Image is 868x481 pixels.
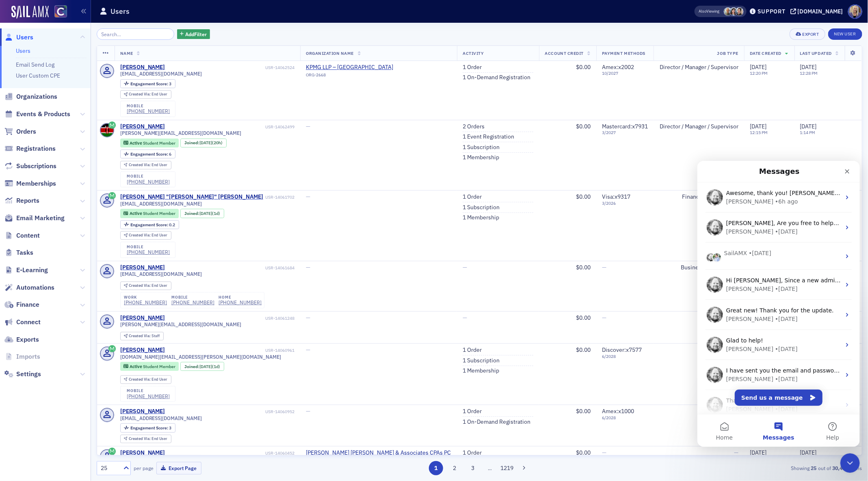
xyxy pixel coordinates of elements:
div: ORG-2668 [306,72,393,80]
a: [PHONE_NUMBER] [171,299,214,305]
div: Business Management [659,264,738,271]
span: That is great to hear! [29,236,89,243]
span: Memberships [16,179,56,188]
a: Connect [4,318,41,327]
a: [PERSON_NAME] [120,314,165,322]
a: [PHONE_NUMBER] [127,393,170,399]
span: Exports [16,335,39,344]
button: Messages [54,253,108,286]
span: [DATE] [800,63,817,71]
a: [PERSON_NAME] [120,449,165,457]
div: Staff [129,334,160,338]
div: Created Via: End User [120,282,171,290]
div: End User [129,163,167,167]
a: Orders [4,127,36,136]
span: $0.00 [576,346,591,353]
a: E-Learning [4,266,48,275]
div: [PERSON_NAME] [29,67,76,75]
time: 12:28 PM [800,70,818,76]
a: Active Student Member [123,364,175,369]
div: mobile [127,174,170,179]
div: [PERSON_NAME] [120,408,165,415]
span: $0.00 [576,449,591,456]
span: [EMAIL_ADDRESS][DOMAIN_NAME] [120,71,202,77]
div: Also [699,9,707,14]
span: KPMG LLP – Denver [306,64,393,71]
span: — [463,314,467,321]
span: Payment Methods [602,50,645,56]
div: (1d) [199,211,220,216]
div: • [DATE] [78,214,100,223]
div: 25 [101,464,119,472]
div: Student [659,347,738,354]
div: work [124,295,167,300]
span: Engagement Score : [130,425,169,431]
span: — [306,314,310,321]
div: 3 [130,426,171,430]
div: mobile [127,104,170,108]
time: 12:20 PM [750,70,768,76]
span: Messages [65,274,97,279]
div: Support [758,8,786,15]
span: Created Via : [129,91,152,97]
span: Created Via : [129,436,152,441]
span: [PERSON_NAME][EMAIL_ADDRESS][DOMAIN_NAME] [120,321,242,327]
div: • [DATE] [78,67,100,75]
div: • [DATE] [78,184,100,193]
a: 1 Order [463,193,482,201]
a: [PHONE_NUMBER] [124,299,167,305]
span: Connect [16,318,41,327]
span: [DATE] [800,123,817,130]
span: Glad to help! [29,176,66,183]
span: Mastercard : x7931 [602,123,648,130]
span: [DATE] [750,449,766,456]
span: Viewing [699,9,720,14]
a: [PERSON_NAME] [120,264,165,271]
div: Active: Active: Student Member [120,139,179,147]
span: 10 / 2027 [602,71,648,76]
span: Tasks [16,248,33,257]
div: USR-14060961 [167,348,294,353]
span: Finance [16,300,39,309]
span: E-Learning [16,266,48,275]
a: 1 Order [463,347,482,354]
a: SailAMX [11,6,49,19]
button: Export Page [156,462,201,474]
a: Content [4,231,40,240]
a: 1 On-Demand Registration [463,418,530,426]
span: Soukup Bush & Associates CPAs PC [306,449,451,457]
div: • [DATE] [78,154,100,162]
time: 12:15 PM [750,130,768,135]
div: [PERSON_NAME] [29,184,76,193]
a: KPMG LLP – [GEOGRAPHIC_DATA] [306,64,393,71]
div: 3 [130,82,171,86]
div: (20h) [199,140,223,145]
span: Engagement Score : [130,222,169,227]
a: Memberships [4,179,56,188]
div: Created Via: End User [120,231,171,240]
div: End User [129,437,167,441]
span: $0.00 [576,314,591,321]
div: Export [803,32,819,37]
div: [PERSON_NAME] [120,347,165,354]
div: Engagement Score: 3 [120,423,175,432]
span: Engagement Score : [130,151,169,157]
iframe: Intercom live chat [840,453,860,473]
span: Registrations [16,144,56,153]
span: Amex : x1000 [602,407,634,415]
span: Organizations [16,92,57,101]
div: 6 [130,152,171,156]
div: [PHONE_NUMBER] [127,179,170,185]
div: [PERSON_NAME] [29,214,76,223]
div: End User [129,92,167,97]
span: [DOMAIN_NAME][EMAIL_ADDRESS][PERSON_NAME][DOMAIN_NAME] [120,354,281,360]
button: 1 [429,461,443,475]
a: Active Student Member [123,211,175,216]
img: Profile image for Aidan [9,236,26,252]
img: Profile image for Aidan [9,146,26,162]
button: Export [790,28,825,40]
span: Settings [16,370,41,379]
span: Active [130,140,143,146]
span: Activity [463,50,484,56]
